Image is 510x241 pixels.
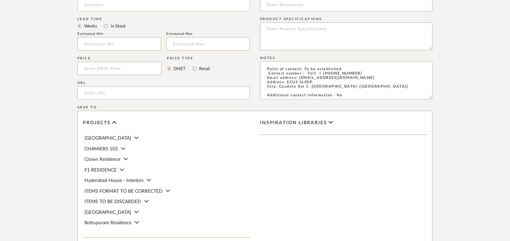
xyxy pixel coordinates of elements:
[84,178,143,183] span: Hyderabad House - Interiors
[167,62,210,75] mat-radio-group: Select price type
[77,17,250,21] div: Lead Time
[84,136,131,141] span: [GEOGRAPHIC_DATA]
[77,62,162,75] input: Enter DNET Price
[77,81,250,85] div: URL
[83,120,111,126] span: Projects
[167,56,210,60] div: Price Type
[173,65,186,73] label: DNET
[260,120,327,126] span: Inspiration libraries
[166,37,250,51] input: Estimated Max
[84,189,163,194] span: ITEMS FORMAT TO BE CORRECTED
[260,17,433,21] div: Product Specifications
[77,105,433,109] div: Save To
[77,56,162,60] div: Price
[84,147,118,151] span: CHAMIERS 103
[77,22,250,30] mat-radio-group: Select item type
[110,22,126,30] label: In Stock
[77,86,250,100] input: Enter URL
[83,22,97,30] label: Weeks
[84,210,131,215] span: [GEOGRAPHIC_DATA]
[84,199,141,204] span: ITEMS TO BE DISCARDED
[199,65,210,73] label: Retail
[84,168,117,173] span: F1 RESIDENCE
[77,32,161,36] div: Estimated Min
[84,157,120,162] span: Crown Residence
[84,221,131,225] span: Kottupuram Residence
[260,56,433,60] div: Notes
[77,37,161,51] input: Estimated Min
[166,32,250,36] div: Estimated Max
